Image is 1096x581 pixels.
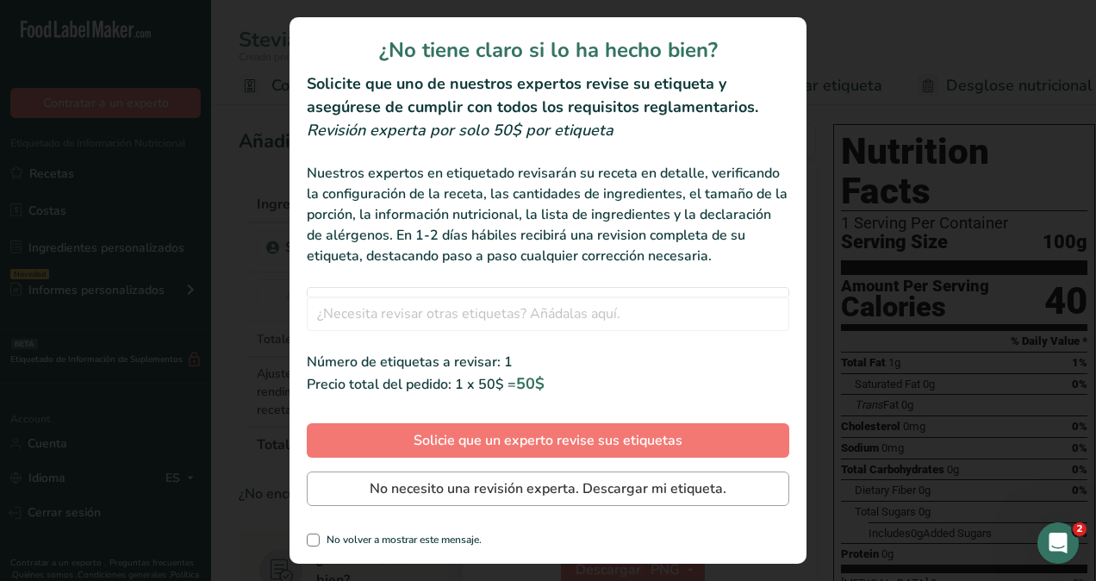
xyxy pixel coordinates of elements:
[321,295,393,328] div: Stevia RA8
[370,478,726,499] span: No necesito una revisión experta. Descargar mi etiqueta.
[307,352,789,372] div: Número de etiquetas a revisar: 1
[307,119,789,142] div: Revisión experta por solo 50$ por etiqueta
[307,163,789,266] div: Nuestros expertos en etiquetado revisarán su receta en detalle, verificando la configuración de l...
[307,72,789,119] h2: Solicite que uno de nuestros expertos revise su etiqueta y asegúrese de cumplir con todos los req...
[1073,522,1087,536] span: 2
[307,423,789,458] button: Solicie que un experto revise sus etiquetas
[321,295,393,308] span: [DATE]
[414,430,682,451] span: Solicie que un experto revise sus etiquetas
[1037,522,1079,564] iframe: Intercom live chat
[307,297,789,331] input: ¿Necesita revisar otras etiquetas? Añádalas aquí.
[516,373,545,394] span: 50$
[320,534,482,547] span: No volver a mostrar este mensaje.
[307,472,789,506] button: No necesito una revisión experta. Descargar mi etiqueta.
[307,34,789,66] h1: ¿No tiene claro si lo ha hecho bien?
[307,372,789,396] div: Precio total del pedido: 1 x 50$ =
